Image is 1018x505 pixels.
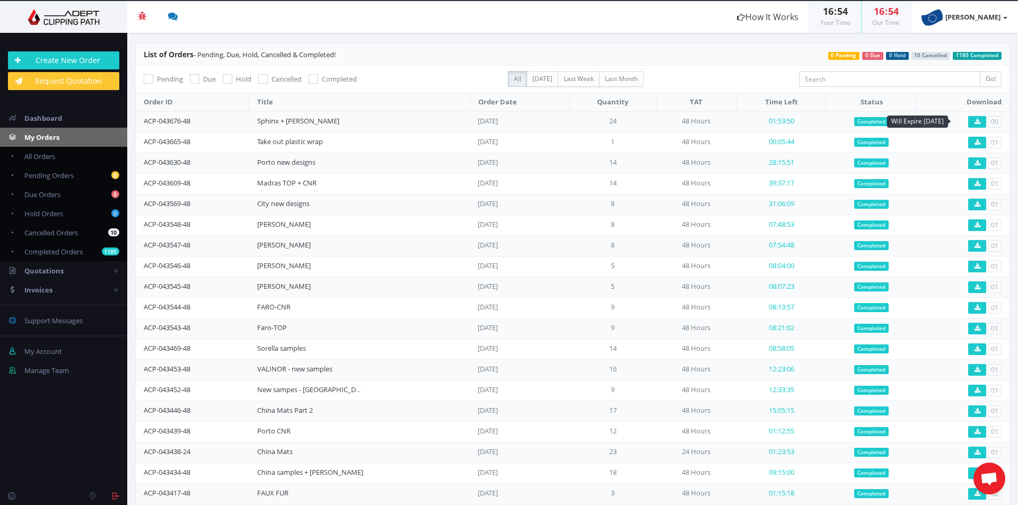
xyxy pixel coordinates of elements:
td: 08:21:02 [736,318,826,339]
span: Completed [854,489,889,499]
b: 0 [111,171,119,179]
span: Completed [854,468,889,478]
a: Porto CNR [257,426,291,436]
a: Request Quotation [8,72,119,90]
span: My Orders [24,132,59,142]
a: Porto new designs [257,157,315,167]
span: Support Messages [24,316,83,325]
a: ACP-043453-48 [144,364,190,374]
td: 01:12:55 [736,421,826,442]
span: 16 [874,5,884,17]
a: Sorella samples [257,343,306,353]
td: 48 Hours [656,111,736,132]
span: Completed [854,138,889,147]
span: Pending [157,74,183,84]
td: [DATE] [470,339,569,359]
td: 48 Hours [656,256,736,277]
td: 5 [569,277,656,297]
td: 08:58:05 [736,339,826,359]
a: Faro-TOP [257,323,287,332]
b: 0 [111,209,119,217]
td: [DATE] [470,277,569,297]
span: All Orders [24,152,55,161]
span: Quantity [597,97,628,107]
a: China Mats [257,447,293,456]
td: [DATE] [470,401,569,421]
td: 39:37:17 [736,173,826,194]
td: 48 Hours [656,463,736,483]
td: [DATE] [470,442,569,463]
td: 12 [569,421,656,442]
td: 18 [569,463,656,483]
td: 8 [569,235,656,256]
span: Manage Team [24,366,69,375]
td: 9 [569,380,656,401]
span: : [833,5,837,17]
b: 10 [108,228,119,236]
b: 1180 [102,247,119,255]
span: Completed [854,324,889,333]
span: - Pending, Due, Hold, Cancelled & Completed! [144,50,336,59]
span: 1180 Completed [953,52,1002,60]
a: ACP-043548-48 [144,219,190,229]
strong: [PERSON_NAME] [945,12,1001,22]
td: 48 Hours [656,153,736,173]
td: 8 [569,215,656,235]
td: 01:23:53 [736,442,826,463]
a: Take out plastic wrap [257,137,323,146]
input: Go! [980,71,1002,87]
td: 16 [569,359,656,380]
small: Our Time [872,18,900,27]
td: [DATE] [470,318,569,339]
span: Completed [854,427,889,437]
td: [DATE] [470,132,569,153]
a: ACP-043434-48 [144,467,190,477]
span: Completed [854,344,889,354]
span: Completed [854,303,889,313]
td: [DATE] [470,235,569,256]
th: TAT [656,93,736,112]
span: 0 Hold [886,52,909,60]
td: [DATE] [470,421,569,442]
td: 8 [569,194,656,215]
span: Completed [854,282,889,292]
span: Completed Orders [24,247,83,256]
span: Completed [854,220,889,230]
a: ACP-043545-48 [144,281,190,291]
td: 48 Hours [656,401,736,421]
td: [DATE] [470,256,569,277]
th: Title [249,93,470,112]
a: ACP-043469-48 [144,343,190,353]
a: VALINOR - new samples [257,364,332,374]
span: Quotations [24,266,64,276]
span: Completed [854,448,889,457]
a: ACP-043546-48 [144,261,190,270]
span: 54 [888,5,899,17]
div: Will Expire [DATE] [887,116,948,128]
a: ACP-043630-48 [144,157,190,167]
img: timthumb.php [922,6,943,28]
a: [PERSON_NAME] [257,281,311,291]
a: How It Works [726,1,809,33]
span: List of Orders [144,49,194,59]
td: [DATE] [470,297,569,318]
td: [DATE] [470,111,569,132]
small: Your Time [820,18,850,27]
span: Completed [854,241,889,251]
span: Invoices [24,285,52,295]
td: 28:15:51 [736,153,826,173]
td: 48 Hours [656,235,736,256]
td: 07:54:48 [736,235,826,256]
td: 48 Hours [656,483,736,504]
th: Status [826,93,917,112]
span: Completed [322,74,357,84]
span: Completed [854,117,889,127]
td: 08:04:00 [736,256,826,277]
th: Order ID [136,93,249,112]
span: 0 Pending [828,52,860,60]
span: My Account [24,347,62,356]
span: Completed [854,365,889,375]
th: Download [917,93,1010,112]
td: 48 Hours [656,173,736,194]
a: [PERSON_NAME] [257,261,311,270]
